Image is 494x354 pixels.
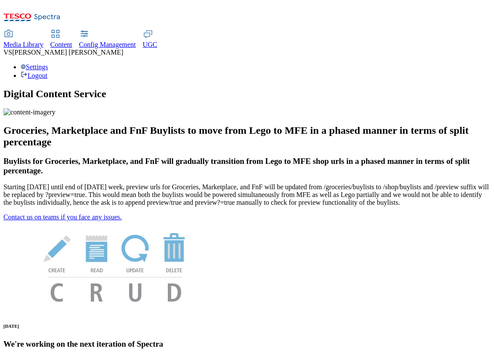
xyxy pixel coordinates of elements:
[3,157,491,175] h3: Buylists for Groceries, Marketplace, and FnF will gradually transition from Lego to MFE shop urls...
[3,88,491,100] h1: Digital Content Service
[3,221,227,311] img: News Image
[143,41,157,48] span: UGC
[3,339,491,349] h3: We're working on the next iteration of Spectra
[21,63,48,71] a: Settings
[143,31,157,49] a: UGC
[3,125,491,148] h2: Groceries, Marketplace and FnF Buylists to move from Lego to MFE in a phased manner in terms of s...
[3,108,56,116] img: content-imagery
[12,49,123,56] span: [PERSON_NAME] [PERSON_NAME]
[3,183,491,206] p: Starting [DATE] until end of [DATE] week, preview urls for Groceries, Marketplace, and FnF will b...
[3,323,491,329] h6: [DATE]
[3,213,122,221] a: Contact us on teams if you face any issues.
[3,31,43,49] a: Media Library
[3,41,43,48] span: Media Library
[79,41,136,48] span: Config Management
[21,72,47,79] a: Logout
[3,49,12,56] span: VS
[50,41,72,48] span: Content
[79,31,136,49] a: Config Management
[50,31,72,49] a: Content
